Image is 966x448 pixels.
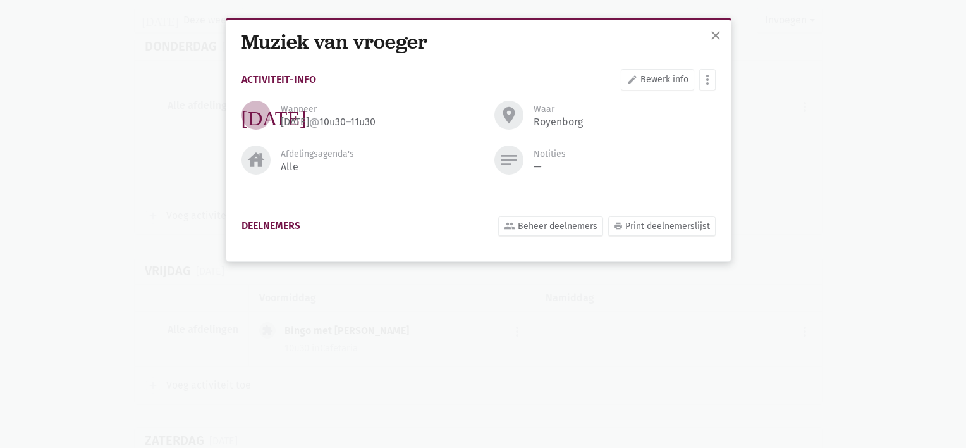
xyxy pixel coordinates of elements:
span: – [346,116,350,128]
i: [DATE] [241,105,307,125]
div: Waar [534,103,554,116]
div: [DATE] 10u30 11u30 [281,116,376,128]
i: notes [499,150,519,170]
div: Afdelingsagenda's [281,148,354,161]
i: group [504,220,515,232]
div: Activiteit-info [241,75,316,84]
i: house [246,150,266,170]
a: Bewerk info [621,69,694,90]
div: Alle [281,161,298,173]
button: sluiten [703,23,728,51]
a: Print deelnemerslijst [608,216,716,236]
i: print [614,221,623,230]
i: edit [627,74,638,85]
div: Royenborg [534,116,583,128]
div: Notities [534,148,566,161]
a: Beheer deelnemers [498,216,603,236]
div: — [534,161,542,173]
span: close [708,28,723,43]
span: @ [309,116,319,128]
a: Muziek van vroeger [241,28,427,55]
i: room [499,105,519,125]
div: Wanneer [281,103,317,116]
div: deelnemers [241,221,300,230]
